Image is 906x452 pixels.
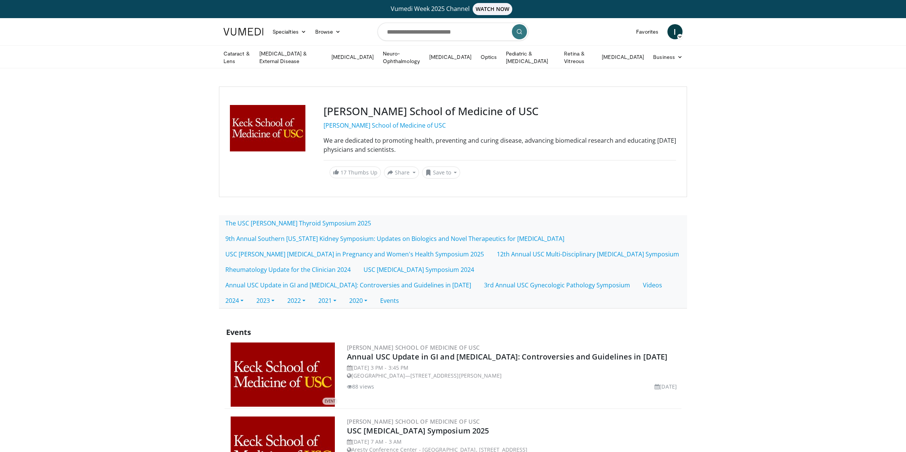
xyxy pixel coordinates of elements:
li: [DATE] [655,383,677,390]
a: 2023 [250,293,281,309]
a: Events [374,293,405,309]
h3: [PERSON_NAME] School of Medicine of USC [324,105,676,118]
div: [DATE] 3 PM - 3:45 PM [GEOGRAPHIC_DATA]—[STREET_ADDRESS][PERSON_NAME] [347,364,680,379]
li: 88 views [347,383,374,390]
a: EVENT [226,342,339,407]
a: 12th Annual USC Multi-Disciplinary [MEDICAL_DATA] Symposium [490,246,686,262]
span: Events [226,327,251,337]
a: Specialties [268,24,311,39]
a: 2022 [281,293,312,309]
input: Search topics, interventions [377,23,528,41]
a: 2021 [312,293,343,309]
img: VuMedi Logo [223,28,263,35]
img: 7b941f1f-d101-407a-8bfa-07bd47db01ba.png.300x170_q85_autocrop_double_scale_upscale_version-0.2.jpg [231,342,335,407]
a: Annual USC Update in GI and [MEDICAL_DATA]: Controversies and Guidelines in [DATE] [219,277,478,293]
a: USC [PERSON_NAME] [MEDICAL_DATA] in Pregnancy and Women's Health Symposium 2025 [219,246,490,262]
a: Videos [636,277,669,293]
a: Annual USC Update in GI and [MEDICAL_DATA]: Controversies and Guidelines in [DATE] [347,352,667,362]
small: EVENT [325,399,335,404]
a: USC [MEDICAL_DATA] Symposium 2024 [357,262,481,278]
a: [PERSON_NAME] School of Medicine of USC [347,418,480,425]
a: 3rd Annual USC Gynecologic Pathology Symposium [478,277,636,293]
a: 2020 [343,293,374,309]
a: Pediatric & [MEDICAL_DATA] [501,50,559,65]
a: Business [649,49,687,65]
div: We are dedicated to promoting health, preventing and curing disease, advancing biomedical researc... [324,136,676,154]
a: Retina & Vitreous [559,50,597,65]
a: 2024 [219,293,250,309]
a: Neuro-Ophthalmology [378,50,425,65]
a: Cataract & Lens [219,50,255,65]
a: Browse [311,24,345,39]
a: Favorites [632,24,663,39]
a: Optics [476,49,501,65]
a: 9th Annual Southern [US_STATE] Kidney Symposium: Updates on Biologics and Novel Therapeutics for ... [219,231,571,247]
a: Rheumatology Update for the Clinician 2024 [219,262,357,278]
a: [MEDICAL_DATA] & External Disease [255,50,327,65]
span: 17 [341,169,347,176]
a: Vumedi Week 2025 ChannelWATCH NOW [225,3,681,15]
button: Share [384,167,419,179]
a: [MEDICAL_DATA] [425,49,476,65]
a: [PERSON_NAME] School of Medicine of USC [324,121,446,130]
a: 17 Thumbs Up [330,167,381,178]
span: WATCH NOW [473,3,513,15]
a: The USC [PERSON_NAME] Thyroid Symposium 2025 [219,215,377,231]
a: USC [MEDICAL_DATA] Symposium 2025 [347,426,489,436]
a: I [667,24,683,39]
a: [PERSON_NAME] School of Medicine of USC [347,344,480,351]
a: [MEDICAL_DATA] [327,49,378,65]
button: Save to [422,167,461,179]
a: [MEDICAL_DATA] [597,49,649,65]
